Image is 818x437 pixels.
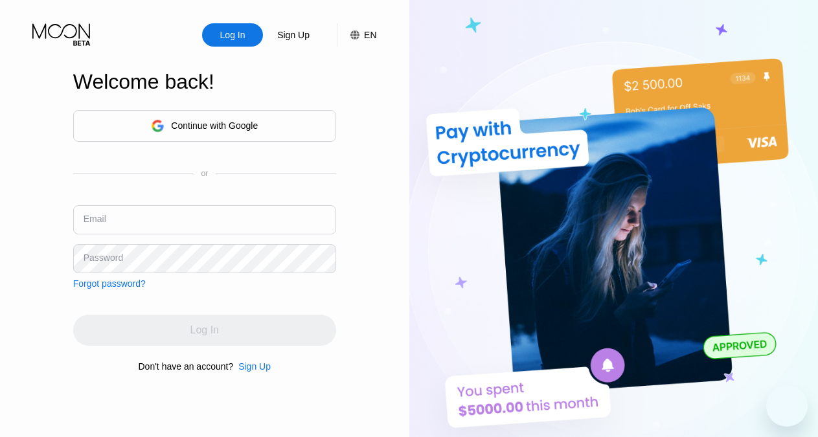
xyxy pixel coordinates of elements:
div: Continue with Google [73,110,336,142]
div: Sign Up [233,361,271,372]
div: Forgot password? [73,278,146,289]
div: Sign Up [263,23,324,47]
iframe: Button to launch messaging window [766,385,808,427]
div: Log In [219,28,247,41]
div: EN [364,30,376,40]
div: or [201,169,208,178]
div: Password [84,252,123,263]
div: Don't have an account? [139,361,234,372]
div: Continue with Google [171,120,258,131]
div: EN [337,23,376,47]
div: Welcome back! [73,70,336,94]
div: Email [84,214,106,224]
div: Sign Up [238,361,271,372]
div: Log In [202,23,263,47]
div: Sign Up [276,28,311,41]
